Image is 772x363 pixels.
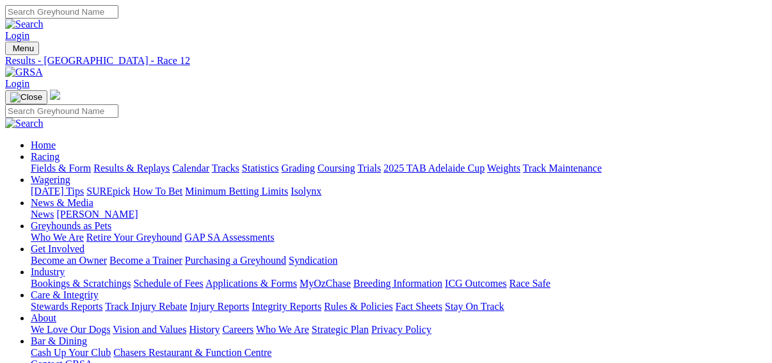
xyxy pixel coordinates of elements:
[31,186,84,197] a: [DATE] Tips
[133,186,183,197] a: How To Bet
[31,186,767,197] div: Wagering
[31,312,56,323] a: About
[445,278,506,289] a: ICG Outcomes
[31,347,111,358] a: Cash Up Your Club
[31,278,767,289] div: Industry
[113,324,186,335] a: Vision and Values
[31,243,84,254] a: Get Involved
[185,232,275,243] a: GAP SA Assessments
[93,163,170,173] a: Results & Replays
[291,186,321,197] a: Isolynx
[242,163,279,173] a: Statistics
[31,151,60,162] a: Racing
[56,209,138,220] a: [PERSON_NAME]
[300,278,351,289] a: MyOzChase
[31,324,767,335] div: About
[31,220,111,231] a: Greyhounds as Pets
[212,163,239,173] a: Tracks
[109,255,182,266] a: Become a Trainer
[31,347,767,359] div: Bar & Dining
[133,278,203,289] a: Schedule of Fees
[31,174,70,185] a: Wagering
[31,163,91,173] a: Fields & Form
[5,19,44,30] img: Search
[383,163,485,173] a: 2025 TAB Adelaide Cup
[31,255,107,266] a: Become an Owner
[5,42,39,55] button: Toggle navigation
[13,44,34,53] span: Menu
[31,255,767,266] div: Get Involved
[172,163,209,173] a: Calendar
[523,163,602,173] a: Track Maintenance
[222,324,253,335] a: Careers
[31,301,102,312] a: Stewards Reports
[31,289,99,300] a: Care & Integrity
[5,90,47,104] button: Toggle navigation
[31,335,87,346] a: Bar & Dining
[31,140,56,150] a: Home
[5,5,118,19] input: Search
[5,30,29,41] a: Login
[312,324,369,335] a: Strategic Plan
[31,209,767,220] div: News & Media
[509,278,550,289] a: Race Safe
[353,278,442,289] a: Breeding Information
[50,90,60,100] img: logo-grsa-white.png
[205,278,297,289] a: Applications & Forms
[189,301,249,312] a: Injury Reports
[5,78,29,89] a: Login
[185,255,286,266] a: Purchasing a Greyhound
[5,67,43,78] img: GRSA
[31,209,54,220] a: News
[256,324,309,335] a: Who We Are
[252,301,321,312] a: Integrity Reports
[31,266,65,277] a: Industry
[5,118,44,129] img: Search
[31,197,93,208] a: News & Media
[371,324,431,335] a: Privacy Policy
[318,163,355,173] a: Coursing
[86,232,182,243] a: Retire Your Greyhound
[113,347,271,358] a: Chasers Restaurant & Function Centre
[185,186,288,197] a: Minimum Betting Limits
[5,104,118,118] input: Search
[324,301,393,312] a: Rules & Policies
[31,278,131,289] a: Bookings & Scratchings
[10,92,42,102] img: Close
[396,301,442,312] a: Fact Sheets
[189,324,220,335] a: History
[5,55,767,67] a: Results - [GEOGRAPHIC_DATA] - Race 12
[86,186,130,197] a: SUREpick
[31,232,767,243] div: Greyhounds as Pets
[487,163,520,173] a: Weights
[31,163,767,174] div: Racing
[31,301,767,312] div: Care & Integrity
[105,301,187,312] a: Track Injury Rebate
[31,232,84,243] a: Who We Are
[289,255,337,266] a: Syndication
[31,324,110,335] a: We Love Our Dogs
[445,301,504,312] a: Stay On Track
[357,163,381,173] a: Trials
[282,163,315,173] a: Grading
